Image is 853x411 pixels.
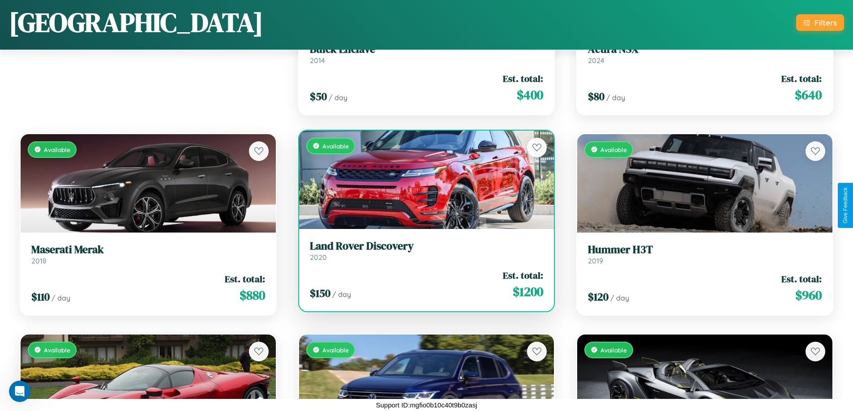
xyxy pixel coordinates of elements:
span: $ 400 [517,86,543,104]
span: / day [329,93,347,102]
span: Available [600,146,627,153]
span: 2019 [588,256,603,265]
h3: Acura NSX [588,43,822,56]
p: Support ID: mgfio0b10c40t9b0zasj [376,399,477,411]
div: Filters [814,18,837,27]
span: Available [322,142,349,150]
span: Est. total: [503,72,543,85]
span: $ 880 [240,286,265,304]
h1: [GEOGRAPHIC_DATA] [9,4,263,41]
h3: Hummer H3T [588,243,822,256]
span: $ 1200 [513,283,543,301]
span: $ 150 [310,286,330,301]
span: Est. total: [781,72,822,85]
button: Filters [796,14,844,31]
a: Buick Enclave2014 [310,43,544,65]
a: Acura NSX2024 [588,43,822,65]
span: $ 640 [795,86,822,104]
span: $ 120 [588,289,609,304]
span: 2014 [310,56,325,65]
span: 2018 [31,256,47,265]
span: Est. total: [225,272,265,285]
a: Land Rover Discovery2020 [310,240,544,262]
span: / day [610,293,629,302]
a: Maserati Merak2018 [31,243,265,265]
span: $ 110 [31,289,50,304]
span: Available [44,146,70,153]
span: / day [332,290,351,299]
iframe: Intercom live chat [9,381,30,402]
span: Available [322,346,349,354]
span: / day [51,293,70,302]
span: 2020 [310,253,327,262]
h3: Land Rover Discovery [310,240,544,253]
span: $ 960 [795,286,822,304]
h3: Buick Enclave [310,43,544,56]
span: Est. total: [503,269,543,282]
h3: Maserati Merak [31,243,265,256]
span: 2024 [588,56,604,65]
div: Give Feedback [842,187,849,224]
a: Hummer H3T2019 [588,243,822,265]
span: Available [44,346,70,354]
span: $ 80 [588,89,604,104]
span: / day [606,93,625,102]
span: $ 50 [310,89,327,104]
span: Est. total: [781,272,822,285]
span: Available [600,346,627,354]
